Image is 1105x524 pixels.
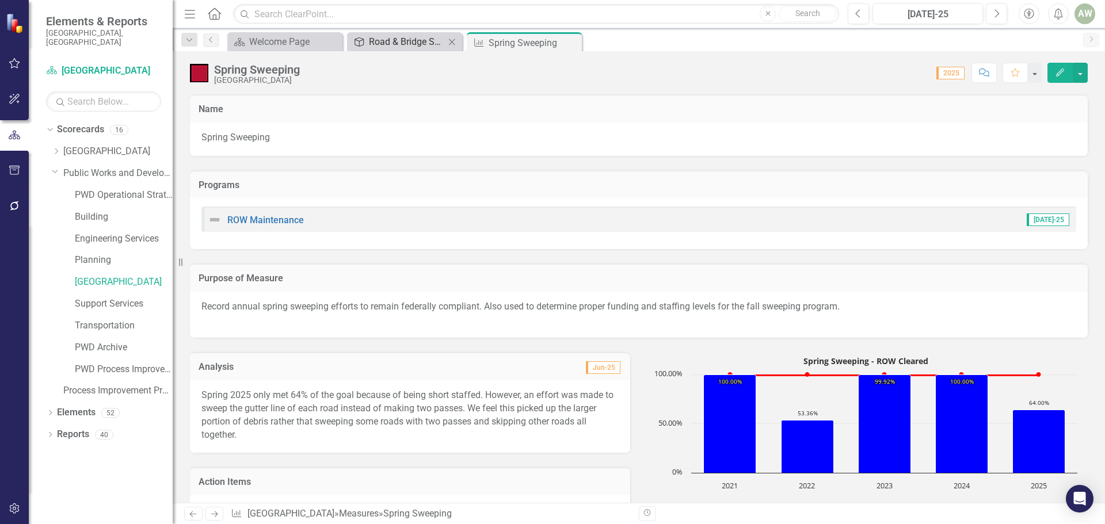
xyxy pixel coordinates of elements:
a: [GEOGRAPHIC_DATA] [63,145,173,158]
div: 40 [95,430,113,439]
div: Road & Bridge Summary Report [369,35,445,49]
div: Spring Sweeping [489,36,579,50]
div: [DATE]-25 [877,7,979,21]
p: Spring 2025 only met 64% of the goal because of being short staffed. However, an effort was made ... [201,389,619,441]
span: 2025 [936,67,965,79]
span: Search [795,9,820,18]
button: Show Target = 100% [1013,502,1072,512]
g: Target = 100%, series 2 of 2. Line with 5 data points. [728,372,1041,377]
g: Actual % Swept, series 1 of 2. Bar series with 5 bars. [704,375,1065,473]
small: [GEOGRAPHIC_DATA], [GEOGRAPHIC_DATA] [46,28,161,47]
path: 2021, 100. Actual % Swept. [704,375,756,473]
div: Open Intercom Messenger [1066,485,1093,512]
a: PWD Archive [75,341,173,354]
text: 0% [672,466,683,477]
h3: Name [199,104,1079,114]
a: Process Improvement Program [63,384,173,397]
button: [DATE]-25 [872,3,983,24]
button: Search [779,6,836,22]
text: 2022 [799,480,815,491]
span: [DATE]-25 [1027,213,1069,226]
a: Welcome Page [230,35,340,49]
a: Transportation [75,319,173,332]
a: Scorecards [57,123,104,136]
text: 53.36% [798,409,818,417]
path: 2022, 53.36. Actual % Swept. [782,420,834,473]
a: Public Works and Development [63,167,173,180]
path: 2022, 100. Target = 100%. [805,372,810,377]
a: Road & Bridge Summary Report [350,35,445,49]
a: ROW Maintenance [227,215,304,225]
a: [GEOGRAPHIC_DATA] [247,508,334,519]
a: Support Services [75,297,173,311]
text: 64.00% [1029,399,1049,407]
a: Engineering Services [75,232,173,246]
a: [GEOGRAPHIC_DATA] [46,64,161,78]
text: 2025 [1031,480,1047,491]
a: PWD Process Improvements [75,363,173,376]
h3: Programs [199,180,1079,190]
h3: Analysis [199,362,409,372]
text: 2023 [877,480,893,491]
a: Reports [57,428,89,441]
a: Measures [339,508,379,519]
input: Search Below... [46,91,161,112]
text: Spring Sweeping - ROW Cleared [803,355,928,366]
span: Spring Sweeping [201,131,1076,144]
text: 100.00% [654,368,683,378]
a: PWD Operational Strategy [75,189,173,202]
text: 2021 [722,480,738,491]
a: Building [75,211,173,224]
h3: Action Items [199,477,622,487]
img: Not Defined [208,213,222,227]
div: 16 [110,125,128,135]
a: [GEOGRAPHIC_DATA] [75,276,173,289]
text: 2024 [954,480,970,491]
div: Spring Sweeping [214,63,300,76]
input: Search ClearPoint... [233,4,839,24]
path: 2025, 100. Target = 100%. [1037,372,1041,377]
p: Record annual spring sweeping efforts to remain federally compliant. Also used to determine prope... [201,300,1076,327]
text: 100.00% [950,377,974,385]
button: Show Actual % Swept [936,502,999,512]
div: 52 [101,408,120,418]
h3: Purpose of Measure [199,273,1079,284]
a: Planning [75,254,173,267]
path: 2024, 100. Actual % Swept. [936,375,988,473]
button: AW [1074,3,1095,24]
text: 99.92% [875,377,895,385]
div: » » [231,507,630,521]
img: ClearPoint Strategy [6,13,26,33]
div: Spring Sweeping [383,508,452,519]
button: View chart menu, Spring Sweeping - ROW Cleared [654,499,670,515]
span: Jun-25 [586,361,620,374]
div: [GEOGRAPHIC_DATA] [214,76,300,85]
text: 50.00% [658,418,683,428]
span: Elements & Reports [46,14,161,28]
div: Welcome Page [249,35,340,49]
img: Below Plan [190,64,208,82]
path: 2025, 64. Actual % Swept. [1013,410,1065,473]
path: 2023, 99.92. Actual % Swept. [859,375,911,473]
text: 100.00% [718,377,742,385]
a: Elements [57,406,96,419]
